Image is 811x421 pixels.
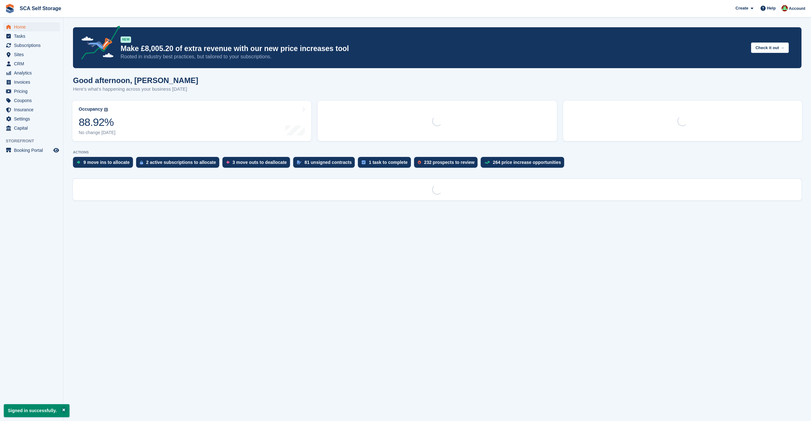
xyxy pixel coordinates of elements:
[3,41,60,50] a: menu
[424,160,475,165] div: 232 prospects to review
[3,50,60,59] a: menu
[14,59,52,68] span: CRM
[14,124,52,133] span: Capital
[418,160,421,164] img: prospect-51fa495bee0391a8d652442698ab0144808aea92771e9ea1ae160a38d050c398.svg
[14,146,52,155] span: Booking Portal
[77,160,80,164] img: move_ins_to_allocate_icon-fdf77a2bb77ea45bf5b3d319d69a93e2d87916cf1d5bf7949dd705db3b84f3ca.svg
[751,42,789,53] button: Check it out →
[767,5,776,11] span: Help
[14,50,52,59] span: Sites
[293,157,358,171] a: 81 unsigned contracts
[121,53,746,60] p: Rooted in industry best practices, but tailored to your subscriptions.
[3,146,60,155] a: menu
[121,36,131,43] div: NEW
[146,160,216,165] div: 2 active subscriptions to allocate
[14,78,52,87] span: Invoices
[5,4,15,13] img: stora-icon-8386f47178a22dfd0bd8f6a31ec36ba5ce8667c1dd55bd0f319d3a0aa187defe.svg
[76,26,120,62] img: price-adjustments-announcement-icon-8257ccfd72463d97f412b2fc003d46551f7dbcb40ab6d574587a9cd5c0d94...
[493,160,561,165] div: 264 price increase opportunities
[14,114,52,123] span: Settings
[14,87,52,96] span: Pricing
[362,160,366,164] img: task-75834270c22a3079a89374b754ae025e5fb1db73e45f91037f5363f120a921f8.svg
[121,44,746,53] p: Make £8,005.20 of extra revenue with our new price increases tool
[14,105,52,114] span: Insurance
[73,157,136,171] a: 9 move ins to allocate
[17,3,64,14] a: SCA Self Storage
[73,150,801,154] p: ACTIONS
[222,157,293,171] a: 3 move outs to deallocate
[79,107,102,112] div: Occupancy
[6,138,63,144] span: Storefront
[485,161,490,164] img: price_increase_opportunities-93ffe204e8149a01c8c9dc8f82e8f89637d9d84a8eef4429ea346261dce0b2c0.svg
[3,78,60,87] a: menu
[3,32,60,41] a: menu
[226,160,229,164] img: move_outs_to_deallocate_icon-f764333ba52eb49d3ac5e1228854f67142a1ed5810a6f6cc68b1a99e826820c5.svg
[3,87,60,96] a: menu
[73,86,198,93] p: Here's what's happening across your business [DATE]
[789,5,805,12] span: Account
[233,160,287,165] div: 3 move outs to deallocate
[14,32,52,41] span: Tasks
[3,23,60,31] a: menu
[481,157,567,171] a: 264 price increase opportunities
[369,160,407,165] div: 1 task to complete
[14,23,52,31] span: Home
[104,108,108,112] img: icon-info-grey-7440780725fd019a000dd9b08b2336e03edf1995a4989e88bcd33f0948082b44.svg
[3,124,60,133] a: menu
[52,146,60,154] a: Preview store
[4,404,69,417] p: Signed in successfully.
[3,96,60,105] a: menu
[3,114,60,123] a: menu
[305,160,352,165] div: 81 unsigned contracts
[79,116,115,129] div: 88.92%
[79,130,115,135] div: No change [DATE]
[14,68,52,77] span: Analytics
[3,105,60,114] a: menu
[140,160,143,165] img: active_subscription_to_allocate_icon-d502201f5373d7db506a760aba3b589e785aa758c864c3986d89f69b8ff3...
[735,5,748,11] span: Create
[72,101,311,141] a: Occupancy 88.92% No change [DATE]
[3,59,60,68] a: menu
[14,96,52,105] span: Coupons
[3,68,60,77] a: menu
[14,41,52,50] span: Subscriptions
[414,157,481,171] a: 232 prospects to review
[358,157,414,171] a: 1 task to complete
[297,160,301,164] img: contract_signature_icon-13c848040528278c33f63329250d36e43548de30e8caae1d1a13099fd9432cc5.svg
[136,157,222,171] a: 2 active subscriptions to allocate
[73,76,198,85] h1: Good afternoon, [PERSON_NAME]
[83,160,130,165] div: 9 move ins to allocate
[781,5,788,11] img: Dale Chapman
